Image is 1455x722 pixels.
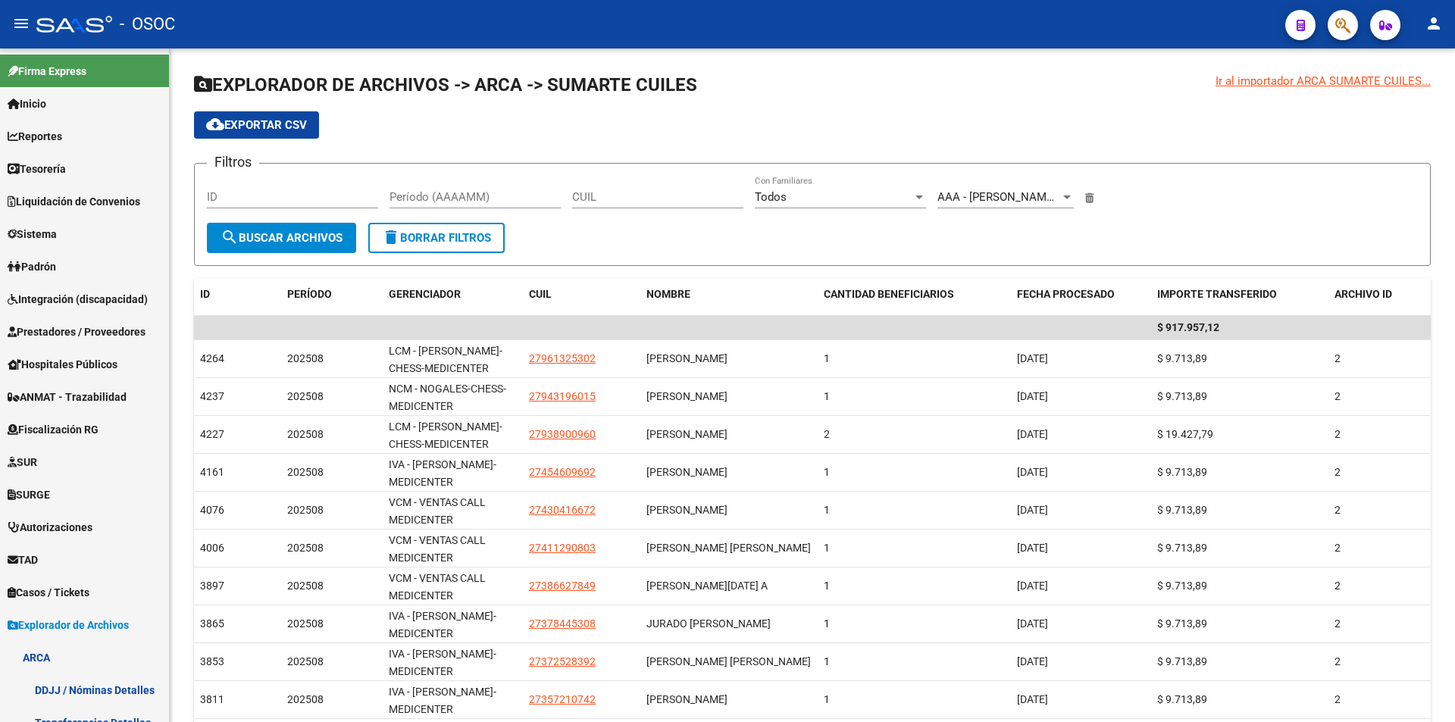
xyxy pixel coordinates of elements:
datatable-header-cell: CANTIDAD BENEFICIARIOS [818,278,1011,311]
span: 27357210742 [529,693,596,705]
span: Liquidación de Convenios [8,193,140,210]
button: Buscar Archivos [207,223,356,253]
span: $ 9.713,89 [1157,542,1207,554]
span: VCM - VENTAS CALL MEDICENTER [389,496,486,526]
datatable-header-cell: PERÍODO [281,278,383,311]
span: IVA - [PERSON_NAME]-MEDICENTER [389,610,496,639]
span: $ 9.713,89 [1157,466,1207,478]
span: Inicio [8,95,46,112]
span: EXPLORADOR DE ARCHIVOS -> ARCA -> SUMARTE CUILES [194,74,697,95]
datatable-header-cell: FECHA PROCESADO [1011,278,1151,311]
div: Ir al importador ARCA SUMARTE CUILES... [1216,73,1431,89]
span: ARCHIVO ID [1335,288,1392,300]
span: 202508 [287,655,324,667]
span: Tesorería [8,161,66,177]
span: $ 9.713,89 [1157,693,1207,705]
span: VCM - VENTAS CALL MEDICENTER [389,572,486,602]
span: 27372528392 [529,655,596,667]
span: 27943196015 [529,390,596,402]
span: [PERSON_NAME] [PERSON_NAME] [646,655,811,667]
datatable-header-cell: CUIL [523,278,640,311]
span: 1 [824,390,830,402]
span: 202508 [287,617,324,630]
span: IVA - [PERSON_NAME]-MEDICENTER [389,648,496,677]
span: [DATE] [1017,390,1048,402]
mat-icon: menu [12,14,30,33]
button: Borrar Filtros [368,223,505,253]
span: Padrón [8,258,56,275]
span: [PERSON_NAME][DATE] A [646,580,768,592]
span: $ 917.957,12 [1157,321,1219,333]
span: [DATE] [1017,428,1048,440]
span: 1 [824,542,830,554]
span: 27454609692 [529,466,596,478]
span: 2 [1335,580,1341,592]
span: 27430416672 [529,504,596,516]
span: 1 [824,693,830,705]
span: 202508 [287,542,324,554]
span: Autorizaciones [8,519,92,536]
span: Reportes [8,128,62,145]
mat-icon: delete [382,228,400,246]
span: 1 [824,655,830,667]
datatable-header-cell: NOMBRE [640,278,818,311]
span: 4161 [200,466,224,478]
span: 3853 [200,655,224,667]
h3: Filtros [207,152,259,173]
span: NCM - NOGALES-CHESS-MEDICENTER [389,383,506,412]
iframe: Intercom live chat [1403,670,1440,707]
span: Integración (discapacidad) [8,291,148,308]
span: 2 [1335,466,1341,478]
span: [DATE] [1017,655,1048,667]
datatable-header-cell: GERENCIADOR [383,278,523,311]
span: LCM - [PERSON_NAME]-CHESS-MEDICENTER [389,420,502,450]
span: 2 [824,428,830,440]
span: [PERSON_NAME] [PERSON_NAME] [646,542,811,554]
span: 2 [1335,390,1341,402]
span: 2 [1335,693,1341,705]
span: [DATE] [1017,693,1048,705]
span: 3811 [200,693,224,705]
span: $ 9.713,89 [1157,390,1207,402]
span: 4227 [200,428,224,440]
span: PERÍODO [287,288,332,300]
span: 1 [824,466,830,478]
span: Buscar Archivos [221,231,343,245]
datatable-header-cell: ARCHIVO ID [1328,278,1431,311]
span: [DATE] [1017,352,1048,364]
span: 1 [824,580,830,592]
span: Casos / Tickets [8,584,89,601]
span: $ 9.713,89 [1157,655,1207,667]
span: IVA - [PERSON_NAME]-MEDICENTER [389,458,496,488]
span: FECHA PROCESADO [1017,288,1115,300]
span: Explorador de Archivos [8,617,129,633]
span: $ 9.713,89 [1157,504,1207,516]
span: [PERSON_NAME] [646,693,727,705]
span: NOMBRE [646,288,690,300]
span: $ 19.427,79 [1157,428,1213,440]
span: 1 [824,352,830,364]
span: 27378445308 [529,617,596,630]
span: [PERSON_NAME] [646,352,727,364]
span: Fiscalización RG [8,421,99,438]
span: Exportar CSV [206,118,307,132]
span: 27411290803 [529,542,596,554]
span: Borrar Filtros [382,231,491,245]
span: Sistema [8,226,57,242]
span: Firma Express [8,63,86,80]
span: 2 [1335,504,1341,516]
span: LCM - [PERSON_NAME]-CHESS-MEDICENTER [389,345,502,374]
span: Todos [755,190,787,204]
span: - OSOC [120,8,175,41]
mat-icon: person [1425,14,1443,33]
span: TAD [8,552,38,568]
span: ID [200,288,210,300]
span: 1 [824,617,830,630]
span: 202508 [287,693,324,705]
span: 1 [824,504,830,516]
span: 27938900960 [529,428,596,440]
span: [DATE] [1017,542,1048,554]
span: IVA - [PERSON_NAME]-MEDICENTER [389,686,496,715]
span: 3897 [200,580,224,592]
span: 202508 [287,352,324,364]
